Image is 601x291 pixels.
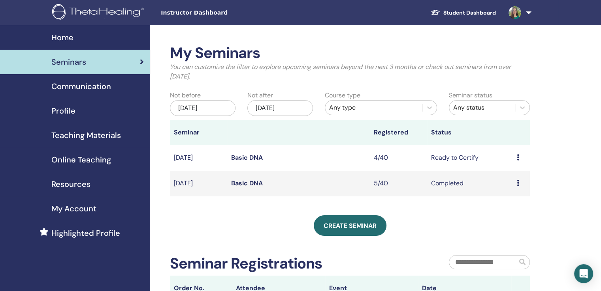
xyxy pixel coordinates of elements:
label: Seminar status [449,91,492,100]
span: Online Teaching [51,154,111,166]
a: Basic DNA [231,179,263,187]
div: [DATE] [170,100,236,116]
td: Ready to Certify [427,145,513,171]
h2: Seminar Registrations [170,255,322,273]
a: Create seminar [314,215,386,236]
img: graduation-cap-white.svg [431,9,440,16]
label: Not after [247,91,273,100]
div: Any status [453,103,511,112]
span: Profile [51,105,75,117]
th: Registered [370,120,427,145]
div: Open Intercom Messenger [574,264,593,283]
div: Any type [329,103,418,112]
span: Seminars [51,56,86,68]
span: My Account [51,203,96,215]
span: Highlighted Profile [51,227,120,239]
span: Home [51,32,73,43]
a: Basic DNA [231,153,263,162]
h2: My Seminars [170,44,530,62]
span: Instructor Dashboard [161,9,279,17]
a: Student Dashboard [424,6,502,20]
img: default.jpg [509,6,521,19]
span: Communication [51,80,111,92]
label: Course type [325,91,360,100]
th: Status [427,120,513,145]
td: 5/40 [370,171,427,196]
label: Not before [170,91,201,100]
span: Resources [51,178,90,190]
div: [DATE] [247,100,313,116]
img: logo.png [52,4,147,22]
span: Create seminar [324,222,377,230]
td: 4/40 [370,145,427,171]
th: Seminar [170,120,227,145]
span: Teaching Materials [51,129,121,141]
td: Completed [427,171,513,196]
p: You can customize the filter to explore upcoming seminars beyond the next 3 months or check out s... [170,62,530,81]
td: [DATE] [170,171,227,196]
td: [DATE] [170,145,227,171]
